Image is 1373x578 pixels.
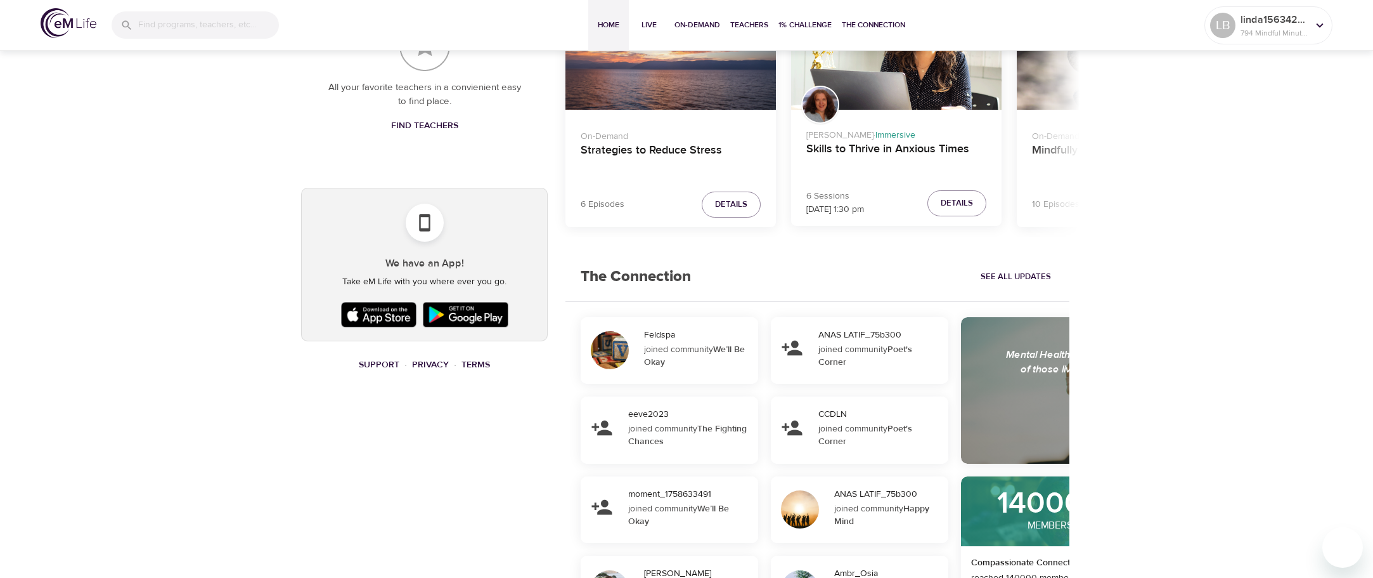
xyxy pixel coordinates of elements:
input: Find programs, teachers, etc... [138,11,279,39]
strong: We’ll Be Okay [628,503,729,527]
strong: Happy Mind [834,503,929,527]
h4: Strategies to Reduce Stress [581,143,761,174]
div: CCDLN [818,408,943,421]
strong: The Fighting Chances [628,423,747,447]
div: joined community [628,423,750,448]
li: · [404,357,407,374]
span: Details [715,197,747,212]
div: Compassionate Connection [966,551,1133,569]
span: 1% Challenge [778,18,832,32]
div: Feldspa [644,329,753,341]
h4: Mindfully Managing Anxiety Series [1032,143,1212,174]
span: Home [593,18,624,32]
p: All your favorite teachers in a convienient easy to find place. [326,81,522,109]
strong: Poet's Corner [818,344,912,368]
p: 10 Episodes [1032,198,1080,211]
button: Details [702,192,761,218]
p: 6 Sessions [806,190,864,203]
span: Find Teachers [391,118,458,134]
p: Take eM Life with you where ever you go. [312,275,537,289]
a: Support [359,359,399,371]
h4: Skills to Thrive in Anxious Times [806,142,986,173]
div: moment_1758633491 [628,488,753,501]
span: Teachers [730,18,768,32]
a: Find Teachers [386,114,463,138]
strong: Poet's Corner [818,423,912,447]
li: · [454,357,456,374]
p: Members [1028,518,1073,533]
p: [PERSON_NAME] · [806,124,986,142]
span: On-Demand [674,18,720,32]
span: See All Updates [981,270,1051,284]
div: Mental Health America is dedicated to addressing the needs of those living with mental illness an... [1006,348,1284,391]
span: The Connection [842,18,905,32]
p: 140000 [997,489,1102,518]
div: eeve2023 [628,408,753,421]
img: Google Play Store [420,299,511,331]
span: Live [634,18,664,32]
div: joined community [834,502,940,528]
div: ANAS LATIF_75b300 [818,329,943,341]
strong: We’ll Be Okay [644,344,745,368]
p: On-Demand [581,125,761,143]
div: joined community [818,343,940,369]
h2: The Connection [565,253,706,301]
button: Details [927,190,986,216]
div: joined community [644,343,750,369]
div: ANAS LATIF_75b300 [834,488,943,501]
p: [DATE] 1:30 pm [806,203,864,216]
span: Immersive [875,129,915,141]
a: See All Updates [977,267,1054,287]
p: On-Demand [1032,125,1212,143]
nav: breadcrumb [301,357,548,374]
div: joined community [628,502,750,528]
p: linda1563426159 [1241,12,1308,27]
a: Privacy [412,359,449,371]
span: Details [941,196,973,211]
p: 794 Mindful Minutes [1241,27,1308,39]
img: logo [41,8,96,38]
img: Apple App Store [338,299,420,331]
h5: We have an App! [312,257,537,270]
p: 6 Episodes [581,198,624,211]
div: joined community [818,423,940,448]
iframe: Button to launch messaging window [1322,527,1363,568]
div: LB [1210,13,1235,38]
a: Terms [461,359,490,371]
